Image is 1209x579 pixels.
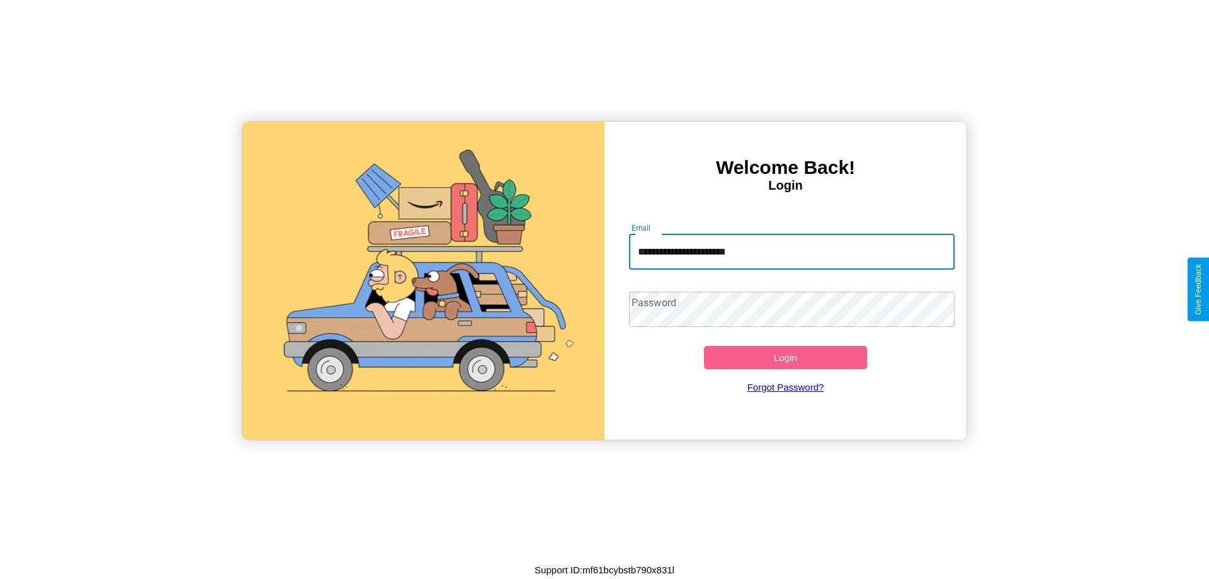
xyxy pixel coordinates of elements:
h3: Welcome Back! [604,157,967,178]
h4: Login [604,178,967,193]
p: Support ID: mf61bcybstb790x831l [535,561,674,578]
div: Give Feedback [1194,264,1203,315]
label: Email [632,222,651,233]
button: Login [704,346,867,369]
a: Forgot Password? [623,369,949,405]
img: gif [242,122,604,440]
